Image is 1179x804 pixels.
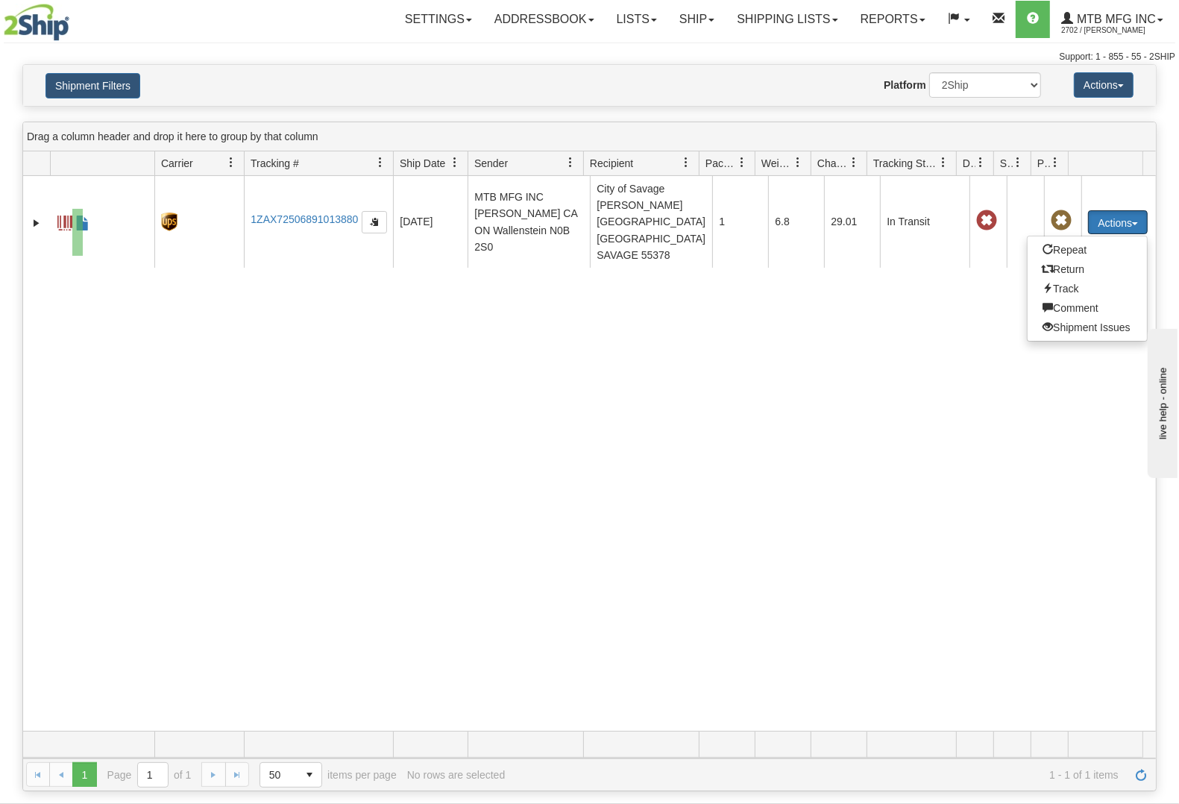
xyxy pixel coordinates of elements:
a: Pickup Status filter column settings [1043,150,1068,175]
a: Reports [849,1,937,38]
span: Shipment Issues [1000,156,1013,171]
span: Weight [761,156,793,171]
td: 6.8 [768,176,824,268]
span: Charge [817,156,849,171]
button: Actions [1074,72,1134,98]
td: 29.01 [824,176,880,268]
div: No rows are selected [407,769,506,781]
button: Copy to clipboard [362,211,387,233]
a: Carrier filter column settings [218,150,244,175]
span: items per page [260,762,397,788]
a: Packages filter column settings [729,150,755,175]
a: Addressbook [483,1,606,38]
a: Sender filter column settings [558,150,583,175]
td: MTB MFG INC [PERSON_NAME] CA ON Wallenstein N0B 2S0 [468,176,590,268]
img: 8 - UPS [161,213,177,231]
span: Tracking # [251,156,299,171]
td: [DATE] [393,176,468,268]
a: Charge filter column settings [841,150,867,175]
span: Late [976,210,997,231]
span: Pickup Status [1037,156,1050,171]
span: select [298,763,321,787]
span: Pickup Not Assigned [1051,210,1072,231]
a: Shipment Issues filter column settings [1005,150,1031,175]
button: Shipment Filters [45,73,140,98]
a: Lists [606,1,668,38]
a: Repeat [1028,240,1147,260]
a: Weight filter column settings [785,150,811,175]
label: Platform [884,78,926,92]
a: Tracking Status filter column settings [931,150,956,175]
a: Return [1028,260,1147,279]
button: Actions [1088,210,1148,234]
td: In Transit [880,176,969,268]
a: Ship Date filter column settings [442,150,468,175]
a: Ship [668,1,726,38]
a: Label [57,209,72,233]
td: City of Savage [PERSON_NAME] [GEOGRAPHIC_DATA] [GEOGRAPHIC_DATA] SAVAGE 55378 [590,176,712,268]
a: Recipient filter column settings [673,150,699,175]
a: Tracking # filter column settings [368,150,393,175]
div: grid grouping header [23,122,1156,151]
span: Packages [705,156,737,171]
a: 1ZAX72506891013880 [251,213,358,225]
a: Shipping lists [726,1,849,38]
a: Shipment Issues [1028,318,1147,337]
a: Expand [29,216,44,230]
a: Comment [1028,298,1147,318]
span: MTB MFG INC [1073,13,1156,25]
a: Track [1028,279,1147,298]
td: 1 [712,176,768,268]
span: Ship Date [400,156,445,171]
span: Recipient [590,156,633,171]
a: Delivery Status filter column settings [968,150,993,175]
a: Commercial Invoice [75,209,90,233]
a: Refresh [1129,762,1153,786]
span: 1 - 1 of 1 items [515,769,1119,781]
div: Support: 1 - 855 - 55 - 2SHIP [4,51,1175,63]
span: 50 [269,767,289,782]
span: Tracking Status [873,156,938,171]
a: MTB MFG INC 2702 / [PERSON_NAME] [1050,1,1175,38]
input: Page 1 [138,763,168,787]
div: live help - online [11,13,138,24]
a: Settings [394,1,483,38]
span: Delivery Status [963,156,975,171]
img: logo2702.jpg [4,4,69,41]
span: Page of 1 [107,762,192,788]
span: Page sizes drop down [260,762,322,788]
span: Carrier [161,156,193,171]
span: Page 1 [72,762,96,786]
iframe: chat widget [1145,326,1178,478]
span: 2702 / [PERSON_NAME] [1061,23,1173,38]
span: Sender [474,156,508,171]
